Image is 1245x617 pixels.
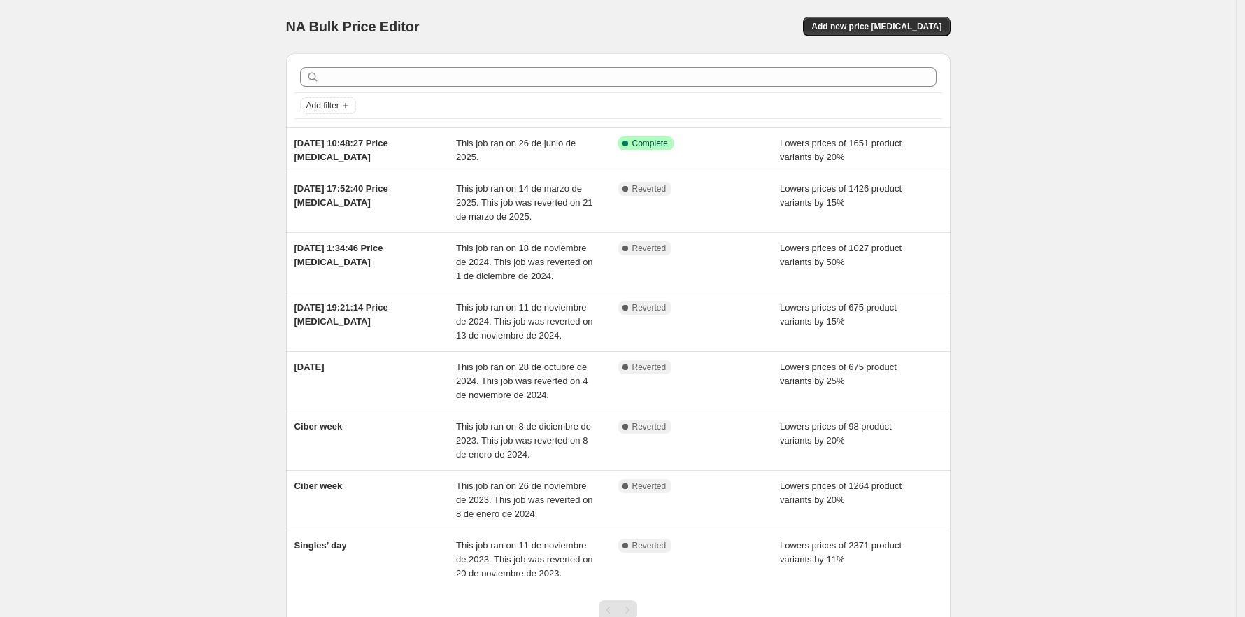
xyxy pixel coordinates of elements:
[456,243,593,281] span: This job ran on 18 de noviembre de 2024. This job was reverted on 1 de diciembre de 2024.
[294,302,388,327] span: [DATE] 19:21:14 Price [MEDICAL_DATA]
[632,362,667,373] span: Reverted
[632,302,667,313] span: Reverted
[294,243,383,267] span: [DATE] 1:34:46 Price [MEDICAL_DATA]
[632,421,667,432] span: Reverted
[780,183,902,208] span: Lowers prices of 1426 product variants by 15%
[294,481,343,491] span: Ciber week
[780,243,902,267] span: Lowers prices of 1027 product variants by 50%
[306,100,339,111] span: Add filter
[632,481,667,492] span: Reverted
[780,138,902,162] span: Lowers prices of 1651 product variants by 20%
[456,183,593,222] span: This job ran on 14 de marzo de 2025. This job was reverted on 21 de marzo de 2025.
[456,481,593,519] span: This job ran on 26 de noviembre de 2023. This job was reverted on 8 de enero de 2024.
[632,540,667,551] span: Reverted
[456,138,576,162] span: This job ran on 26 de junio de 2025.
[780,540,902,565] span: Lowers prices of 2371 product variants by 11%
[811,21,941,32] span: Add new price [MEDICAL_DATA]
[803,17,950,36] button: Add new price [MEDICAL_DATA]
[456,421,591,460] span: This job ran on 8 de diciembre de 2023. This job was reverted on 8 de enero de 2024.
[294,138,388,162] span: [DATE] 10:48:27 Price [MEDICAL_DATA]
[632,243,667,254] span: Reverted
[456,302,593,341] span: This job ran on 11 de noviembre de 2024. This job was reverted on 13 de noviembre de 2024.
[294,183,388,208] span: [DATE] 17:52:40 Price [MEDICAL_DATA]
[456,362,588,400] span: This job ran on 28 de octubre de 2024. This job was reverted on 4 de noviembre de 2024.
[286,19,420,34] span: NA Bulk Price Editor
[300,97,356,114] button: Add filter
[780,302,897,327] span: Lowers prices of 675 product variants by 15%
[780,421,892,446] span: Lowers prices of 98 product variants by 20%
[294,362,325,372] span: [DATE]
[780,481,902,505] span: Lowers prices of 1264 product variants by 20%
[294,540,347,551] span: Singles’ day
[780,362,897,386] span: Lowers prices of 675 product variants by 25%
[632,138,668,149] span: Complete
[294,421,343,432] span: Ciber week
[632,183,667,194] span: Reverted
[456,540,593,579] span: This job ran on 11 de noviembre de 2023. This job was reverted on 20 de noviembre de 2023.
